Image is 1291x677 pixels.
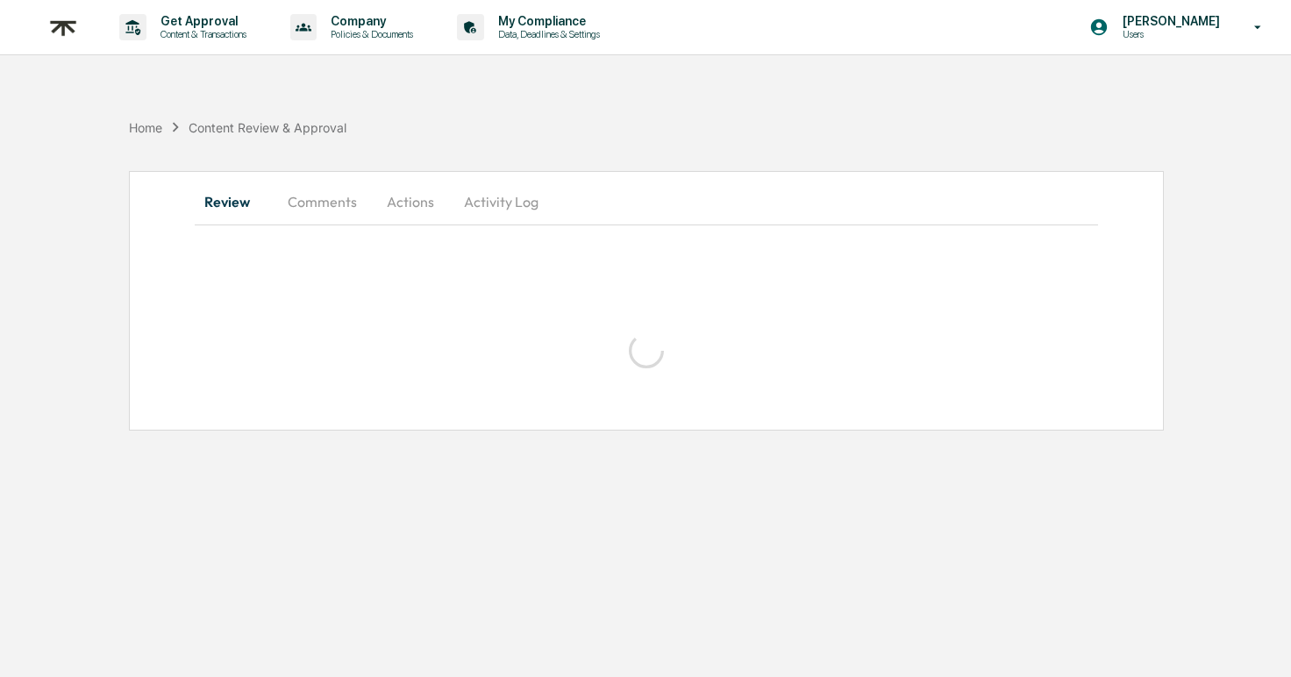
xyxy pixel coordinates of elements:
p: Data, Deadlines & Settings [484,28,609,40]
img: logo [42,6,84,49]
p: My Compliance [484,14,609,28]
div: Home [129,120,162,135]
div: secondary tabs example [195,181,1098,223]
p: Company [317,14,422,28]
div: Content Review & Approval [189,120,346,135]
button: Comments [274,181,371,223]
p: [PERSON_NAME] [1109,14,1229,28]
p: Policies & Documents [317,28,422,40]
button: Activity Log [450,181,553,223]
button: Actions [371,181,450,223]
button: Review [195,181,274,223]
p: Get Approval [146,14,255,28]
p: Content & Transactions [146,28,255,40]
p: Users [1109,28,1229,40]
